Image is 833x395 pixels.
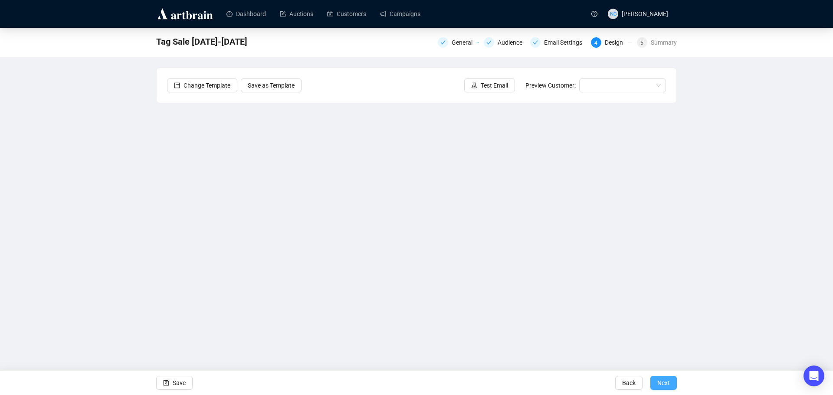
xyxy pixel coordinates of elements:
[610,10,617,18] span: NC
[605,37,628,48] div: Design
[248,81,295,90] span: Save as Template
[174,82,180,88] span: layout
[640,40,643,46] span: 5
[637,37,677,48] div: 5Summary
[464,78,515,92] button: Test Email
[327,3,366,25] a: Customers
[498,37,528,48] div: Audience
[486,40,492,45] span: check
[591,37,632,48] div: 4Design
[156,7,214,21] img: logo
[167,78,237,92] button: Change Template
[544,37,587,48] div: Email Settings
[241,78,302,92] button: Save as Template
[533,40,538,45] span: check
[525,82,576,89] span: Preview Customer:
[650,376,677,390] button: Next
[280,3,313,25] a: Auctions
[452,37,478,48] div: General
[438,37,479,48] div: General
[622,10,668,17] span: [PERSON_NAME]
[380,3,420,25] a: Campaigns
[594,40,597,46] span: 4
[156,35,247,49] span: Tag Sale Sep 26-28
[651,37,677,48] div: Summary
[173,371,186,395] span: Save
[484,37,525,48] div: Audience
[226,3,266,25] a: Dashboard
[622,371,636,395] span: Back
[530,37,586,48] div: Email Settings
[156,376,193,390] button: Save
[440,40,446,45] span: check
[471,82,477,88] span: experiment
[657,371,670,395] span: Next
[163,380,169,386] span: save
[184,81,230,90] span: Change Template
[615,376,643,390] button: Back
[481,81,508,90] span: Test Email
[803,366,824,386] div: Open Intercom Messenger
[591,11,597,17] span: question-circle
